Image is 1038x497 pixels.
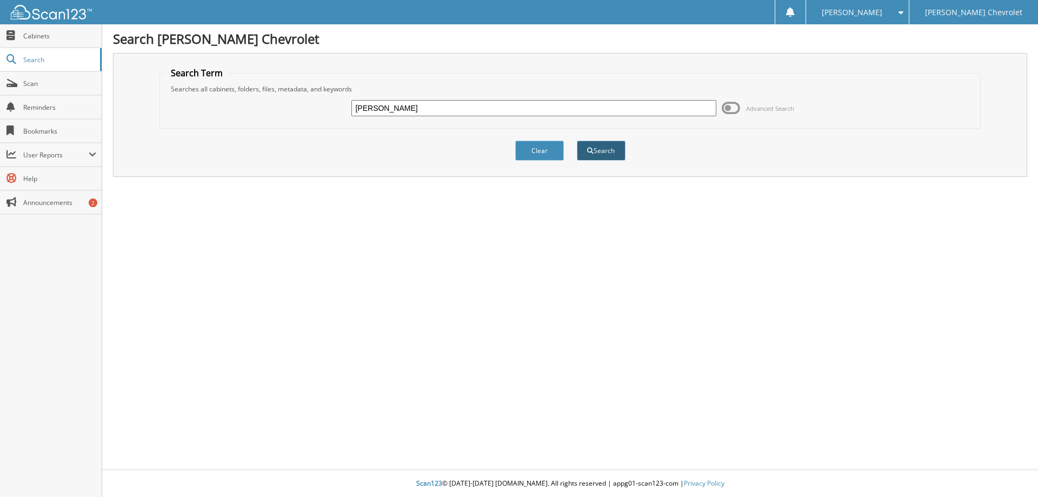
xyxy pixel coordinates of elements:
span: [PERSON_NAME] [822,9,882,16]
button: Clear [515,141,564,161]
div: © [DATE]-[DATE] [DOMAIN_NAME]. All rights reserved | appg01-scan123-com | [102,471,1038,497]
a: Privacy Policy [684,479,724,488]
img: scan123-logo-white.svg [11,5,92,19]
span: Advanced Search [746,104,794,112]
span: Announcements [23,198,96,207]
span: [PERSON_NAME] Chevrolet [925,9,1022,16]
span: Reminders [23,103,96,112]
span: Help [23,174,96,183]
button: Search [577,141,626,161]
span: Scan123 [416,479,442,488]
div: Searches all cabinets, folders, files, metadata, and keywords [165,84,975,94]
iframe: Chat Widget [984,445,1038,497]
div: 2 [89,198,97,207]
legend: Search Term [165,67,228,79]
span: Bookmarks [23,127,96,136]
span: User Reports [23,150,89,160]
h1: Search [PERSON_NAME] Chevrolet [113,30,1027,48]
span: Search [23,55,95,64]
span: Scan [23,79,96,88]
span: Cabinets [23,31,96,41]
